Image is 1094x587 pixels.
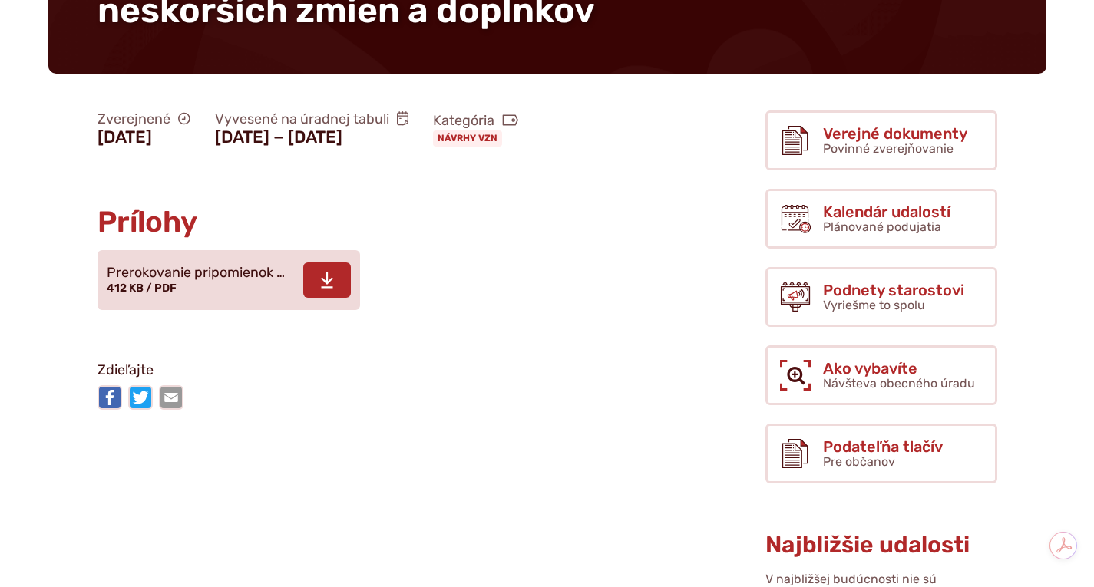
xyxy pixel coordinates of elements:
img: Zdieľať na Twitteri [128,385,153,410]
figcaption: [DATE] [98,127,190,147]
a: Verejné dokumenty Povinné zverejňovanie [765,110,997,170]
span: Pre občanov [823,454,895,469]
span: Vyvesené na úradnej tabuli [215,110,409,128]
span: Plánované podujatia [823,219,941,234]
a: Ako vybavíte Návšteva obecného úradu [765,345,997,405]
span: Kategória [433,112,519,130]
span: Podateľňa tlačív [823,438,943,455]
a: Prerokovanie pripomienok … 412 KB / PDF [98,250,360,310]
span: Kalendár udalostí [823,203,950,220]
p: Zdieľajte [98,359,643,382]
h3: Najbližšie udalosti [765,533,997,558]
span: Návšteva obecného úradu [823,376,975,391]
span: Prerokovanie pripomienok … [107,265,285,281]
a: Kalendár udalostí Plánované podujatia [765,189,997,249]
span: Povinné zverejňovanie [823,141,954,156]
a: Podateľňa tlačív Pre občanov [765,424,997,483]
span: Vyriešme to spolu [823,298,925,312]
figcaption: [DATE] − [DATE] [215,127,409,147]
span: 412 KB / PDF [107,282,177,295]
span: Podnety starostovi [823,282,964,298]
h2: Prílohy [98,206,643,239]
a: Podnety starostovi Vyriešme to spolu [765,267,997,327]
span: Verejné dokumenty [823,125,967,142]
span: Zverejnené [98,110,190,128]
span: Ako vybavíte [823,360,975,377]
img: Zdieľať e-mailom [159,385,183,410]
a: Návrhy VZN [433,130,502,146]
img: Zdieľať na Facebooku [98,385,122,410]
